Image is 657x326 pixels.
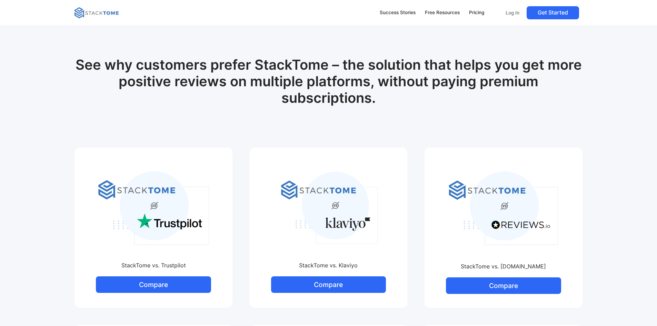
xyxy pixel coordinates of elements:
[431,262,575,270] div: StackTome vs. [DOMAIN_NAME]
[271,276,386,293] a: Compare
[466,6,487,20] a: Pricing
[380,9,416,17] div: Success Stories
[501,6,524,19] a: Log In
[81,261,225,269] div: StackTome vs. Trustpilot
[446,277,561,294] a: Compare
[506,10,519,16] p: Log In
[257,261,400,269] div: StackTome vs. Klaviyo
[96,276,211,293] a: Compare
[421,6,463,20] a: Free Resources
[425,9,460,17] div: Free Resources
[74,57,582,106] h1: See why customers prefer StackTome – the solution that helps you get more positive reviews on mul...
[377,6,419,20] a: Success Stories
[527,6,579,19] a: Get Started
[469,9,484,17] div: Pricing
